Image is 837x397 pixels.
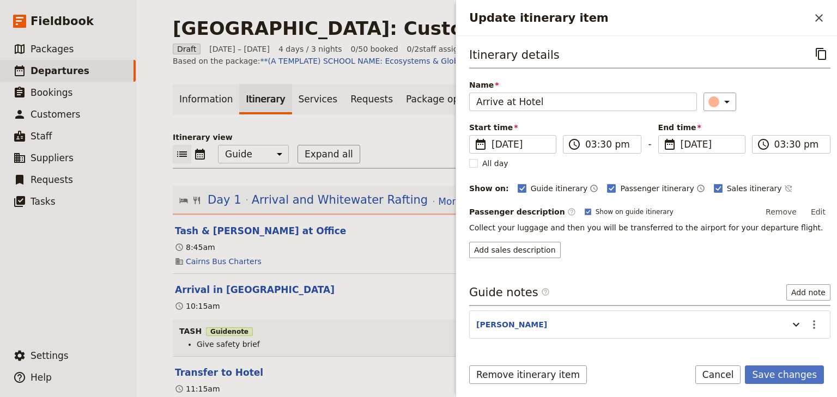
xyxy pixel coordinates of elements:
[175,301,220,312] div: 10:15am
[31,13,94,29] span: Fieldbook
[438,195,492,208] span: Mon , [DATE]
[31,350,69,361] span: Settings
[469,80,697,90] span: Name
[469,284,550,301] h3: Guide notes
[208,192,241,208] span: Day 1
[31,372,52,383] span: Help
[469,93,697,111] input: Name
[596,207,674,216] span: Show on guide itinerary
[806,204,830,220] button: Edit
[31,44,74,54] span: Packages
[186,256,262,267] a: Cairns Bus Charters
[31,174,73,185] span: Requests
[173,56,568,66] span: Based on the package:
[476,319,547,330] button: [PERSON_NAME]
[585,138,634,151] input: ​
[727,183,782,194] span: Sales itinerary
[31,109,80,120] span: Customers
[173,17,586,39] h1: [GEOGRAPHIC_DATA]: Custom Trip 2025
[482,158,508,169] span: All day
[469,206,576,217] label: Passenger description
[31,65,89,76] span: Departures
[648,137,651,154] span: -
[31,87,72,98] span: Bookings
[292,84,344,114] a: Services
[703,93,736,111] button: ​
[173,84,239,114] a: Information
[469,365,587,384] button: Remove itinerary item
[786,284,830,301] button: Add note
[541,288,550,301] span: ​
[492,138,549,151] span: [DATE]
[197,340,260,349] span: Give safety brief
[351,44,398,54] span: 0/50 booked
[399,84,488,114] a: Package options
[191,145,209,163] button: Calendar view
[298,145,360,163] button: Expand all
[260,57,568,65] a: **(A TEMPLATE) SCHOOL NAME: Ecosystems & Global Biodiversity: Reefs YEAR**
[568,138,581,151] span: ​
[175,283,335,296] button: Edit this itinerary item
[173,132,800,143] p: Itinerary view
[175,366,263,379] button: Edit this itinerary item
[567,207,576,216] span: ​
[179,192,492,208] button: Edit day information
[531,183,588,194] span: Guide itinerary
[175,383,220,394] div: 11:15am
[761,204,802,220] button: Remove
[620,183,694,194] span: Passenger itinerary
[681,138,738,151] span: [DATE]
[469,47,560,63] h3: Itinerary details
[175,242,215,253] div: 8:45am
[239,84,292,114] a: Itinerary
[812,45,830,63] button: Copy itinerary item
[469,242,561,258] button: Add sales description
[695,365,741,384] button: Cancel
[252,192,428,208] span: Arrival and Whitewater Rafting
[469,10,810,26] h2: Update itinerary item
[31,152,74,163] span: Suppliers
[469,183,509,194] div: Show on:
[31,131,52,142] span: Staff
[278,44,342,54] span: 4 days / 3 nights
[173,44,201,54] span: Draft
[774,138,823,151] input: ​
[709,95,733,108] div: ​
[474,138,487,151] span: ​
[541,288,550,296] span: ​
[805,315,823,334] button: Actions
[206,327,253,336] span: Guide note
[31,196,56,207] span: Tasks
[590,182,598,195] button: Time shown on guide itinerary
[696,182,705,195] button: Time shown on passenger itinerary
[173,145,191,163] button: List view
[179,326,794,337] h3: TASH
[175,224,346,237] button: Edit this itinerary item
[407,44,472,54] span: 0 / 2 staff assigned
[757,138,770,151] span: ​
[663,138,676,151] span: ​
[745,365,824,384] button: Save changes
[810,9,828,27] button: Close drawer
[209,44,270,54] span: [DATE] – [DATE]
[344,84,399,114] a: Requests
[658,122,745,133] span: End time
[784,182,793,195] button: Time not shown on sales itinerary
[469,223,823,232] span: Collect your luggage and then you will be transferred to the airport for your departure flight.
[469,122,556,133] span: Start time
